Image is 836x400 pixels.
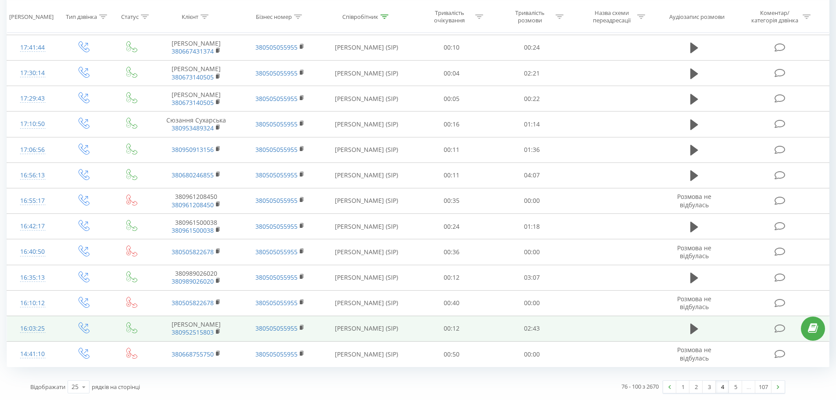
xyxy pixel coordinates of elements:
[621,382,659,391] div: 76 - 100 з 2670
[412,290,492,316] td: 00:40
[154,112,238,137] td: Сюзання Сухарська
[492,342,572,367] td: 00:00
[506,9,553,24] div: Тривалість розмови
[255,43,298,51] a: 380505055955
[322,239,412,265] td: [PERSON_NAME] (SIP)
[182,13,198,20] div: Клієнт
[256,13,292,20] div: Бізнес номер
[492,137,572,162] td: 01:36
[16,39,50,56] div: 17:41:44
[677,244,711,260] span: Розмова не відбулась
[92,383,140,391] span: рядків на сторінці
[172,201,214,209] a: 380961208450
[492,316,572,341] td: 02:43
[322,137,412,162] td: [PERSON_NAME] (SIP)
[255,196,298,205] a: 380505055955
[255,299,298,307] a: 380505055955
[172,299,214,307] a: 380505822678
[412,162,492,188] td: 00:11
[255,273,298,281] a: 380505055955
[255,222,298,231] a: 380505055955
[322,61,412,86] td: [PERSON_NAME] (SIP)
[154,86,238,112] td: [PERSON_NAME]
[16,192,50,209] div: 16:55:17
[172,47,214,55] a: 380667431374
[755,381,771,393] a: 107
[172,277,214,285] a: 380989026020
[154,316,238,341] td: [PERSON_NAME]
[492,214,572,239] td: 01:18
[255,145,298,154] a: 380505055955
[716,381,729,393] a: 4
[492,162,572,188] td: 04:07
[412,86,492,112] td: 00:05
[154,188,238,213] td: 380961208450
[30,383,65,391] span: Відображати
[322,214,412,239] td: [PERSON_NAME] (SIP)
[322,188,412,213] td: [PERSON_NAME] (SIP)
[412,35,492,60] td: 00:10
[322,162,412,188] td: [PERSON_NAME] (SIP)
[255,69,298,77] a: 380505055955
[172,124,214,132] a: 380953489324
[676,381,689,393] a: 1
[172,98,214,107] a: 380673140505
[342,13,378,20] div: Співробітник
[412,239,492,265] td: 00:36
[255,171,298,179] a: 380505055955
[154,214,238,239] td: 380961500038
[255,248,298,256] a: 380505055955
[16,320,50,337] div: 16:03:25
[322,265,412,290] td: [PERSON_NAME] (SIP)
[172,248,214,256] a: 380505822678
[322,86,412,112] td: [PERSON_NAME] (SIP)
[172,171,214,179] a: 380680246855
[703,381,716,393] a: 3
[255,324,298,332] a: 380505055955
[255,120,298,128] a: 380505055955
[412,342,492,367] td: 00:50
[9,13,54,20] div: [PERSON_NAME]
[255,94,298,103] a: 380505055955
[322,290,412,316] td: [PERSON_NAME] (SIP)
[588,9,635,24] div: Назва схеми переадресації
[16,346,50,363] div: 14:41:10
[322,342,412,367] td: [PERSON_NAME] (SIP)
[492,188,572,213] td: 00:00
[492,290,572,316] td: 00:00
[492,265,572,290] td: 03:07
[677,346,711,362] span: Розмова не відбулась
[412,137,492,162] td: 00:11
[492,35,572,60] td: 00:24
[322,112,412,137] td: [PERSON_NAME] (SIP)
[172,145,214,154] a: 380950913156
[412,214,492,239] td: 00:24
[322,35,412,60] td: [PERSON_NAME] (SIP)
[16,167,50,184] div: 16:56:13
[412,265,492,290] td: 00:12
[16,65,50,82] div: 17:30:14
[255,350,298,358] a: 380505055955
[72,382,79,391] div: 25
[492,112,572,137] td: 01:14
[412,316,492,341] td: 00:12
[154,35,238,60] td: [PERSON_NAME]
[172,73,214,81] a: 380673140505
[172,226,214,234] a: 380961500038
[677,295,711,311] span: Розмова не відбулась
[16,295,50,312] div: 16:10:12
[16,90,50,107] div: 17:29:43
[412,112,492,137] td: 00:16
[689,381,703,393] a: 2
[412,188,492,213] td: 00:35
[172,350,214,358] a: 380668755750
[492,239,572,265] td: 00:00
[677,192,711,209] span: Розмова не відбулась
[16,141,50,159] div: 17:06:56
[66,13,97,20] div: Тип дзвінка
[749,9,800,24] div: Коментар/категорія дзвінка
[322,316,412,341] td: [PERSON_NAME] (SIP)
[172,328,214,336] a: 380952515803
[16,218,50,235] div: 16:42:17
[154,61,238,86] td: [PERSON_NAME]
